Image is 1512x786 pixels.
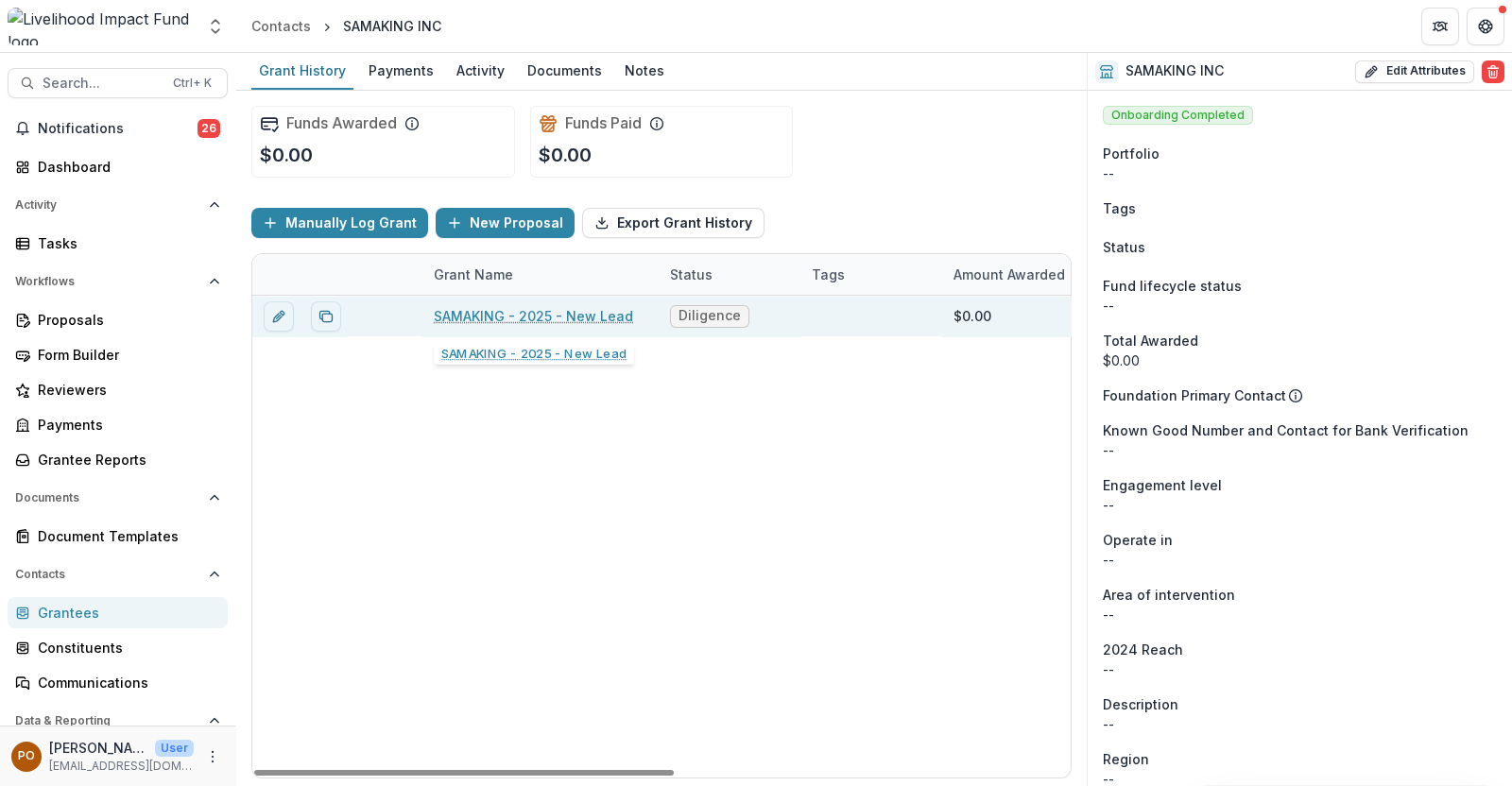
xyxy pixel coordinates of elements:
[286,114,397,132] h2: Funds Awarded
[15,491,201,504] span: Documents
[38,526,213,546] div: Document Templates
[659,254,800,295] div: Status
[422,254,659,295] div: Grant Name
[38,121,198,137] span: Notifications
[343,16,441,36] div: SAMAKING INC
[1103,550,1497,570] p: --
[8,483,228,513] button: Open Documents
[436,208,575,238] button: New Proposal
[679,308,741,324] span: Diligence
[38,380,213,400] div: Reviewers
[251,16,311,36] div: Contacts
[434,306,633,326] a: SAMAKING - 2025 - New Lead
[1103,694,1178,714] span: Description
[49,758,194,775] p: [EMAIL_ADDRESS][DOMAIN_NAME]
[251,57,353,84] div: Grant History
[18,750,35,762] div: Peige Omondi
[1125,63,1224,79] h2: SAMAKING INC
[15,275,201,288] span: Workflows
[38,233,213,253] div: Tasks
[1103,749,1149,769] span: Region
[617,53,672,90] a: Notes
[8,632,228,663] a: Constituents
[38,638,213,658] div: Constituents
[201,745,224,768] button: More
[8,521,228,552] a: Document Templates
[38,603,213,623] div: Grantees
[582,208,765,238] button: Export Grant History
[8,151,228,182] a: Dashboard
[244,12,318,40] a: Contacts
[1103,106,1253,125] span: Onboarding Completed
[1103,350,1497,370] div: $0.00
[659,265,724,284] div: Status
[8,8,195,45] img: Livelihood Impact Fund logo
[1103,440,1497,460] p: --
[1103,237,1145,257] span: Status
[244,12,449,40] nav: breadcrumb
[1103,714,1497,734] p: --
[1467,8,1504,45] button: Get Help
[1103,475,1222,495] span: Engagement level
[38,673,213,692] div: Communications
[8,667,228,698] a: Communications
[38,415,213,435] div: Payments
[942,265,1076,284] div: Amount Awarded
[8,339,228,370] a: Form Builder
[1421,8,1459,45] button: Partners
[38,310,213,330] div: Proposals
[8,228,228,259] a: Tasks
[1103,331,1198,350] span: Total Awarded
[1103,163,1497,183] p: --
[449,57,512,84] div: Activity
[1103,605,1497,624] p: --
[15,714,201,727] span: Data & Reporting
[8,113,228,144] button: Notifications26
[38,450,213,470] div: Grantee Reports
[520,57,610,84] div: Documents
[260,141,313,169] p: $0.00
[8,444,228,475] a: Grantee Reports
[942,254,1084,295] div: Amount Awarded
[49,738,147,758] p: [PERSON_NAME]
[169,73,215,94] div: Ctrl + K
[539,141,592,169] p: $0.00
[1103,640,1183,659] span: 2024 Reach
[800,265,856,284] div: Tags
[1103,530,1173,550] span: Operate in
[1103,144,1160,163] span: Portfolio
[1103,276,1242,296] span: Fund lifecycle status
[8,374,228,405] a: Reviewers
[15,568,201,581] span: Contacts
[311,301,341,332] button: Duplicate proposal
[198,119,220,138] span: 26
[1103,420,1469,440] span: Known Good Number and Contact for Bank Verification
[202,8,229,45] button: Open entity switcher
[1103,385,1286,405] p: Foundation Primary Contact
[38,345,213,365] div: Form Builder
[1103,198,1136,218] span: Tags
[38,157,213,177] div: Dashboard
[800,254,942,295] div: Tags
[43,76,162,92] span: Search...
[954,306,991,326] div: $0.00
[251,53,353,90] a: Grant History
[8,68,228,98] button: Search...
[251,208,428,238] button: Manually Log Grant
[8,706,228,736] button: Open Data & Reporting
[8,304,228,335] a: Proposals
[1103,495,1497,515] p: --
[449,53,512,90] a: Activity
[1103,296,1497,316] p: --
[361,53,441,90] a: Payments
[8,409,228,440] a: Payments
[520,53,610,90] a: Documents
[1482,60,1504,83] button: Delete
[8,559,228,589] button: Open Contacts
[1103,659,1497,679] p: --
[1103,585,1235,605] span: Area of intervention
[565,114,642,132] h2: Funds Paid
